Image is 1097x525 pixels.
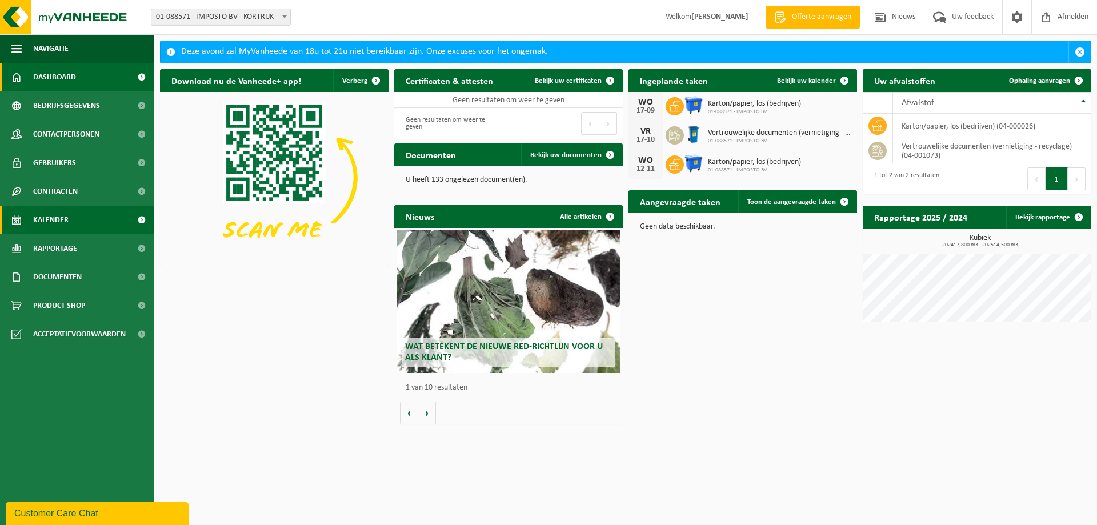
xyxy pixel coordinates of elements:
span: Gebruikers [33,149,76,177]
span: Toon de aangevraagde taken [747,198,836,206]
div: Deze avond zal MyVanheede van 18u tot 21u niet bereikbaar zijn. Onze excuses voor het ongemak. [181,41,1068,63]
span: Offerte aanvragen [789,11,854,23]
span: Contactpersonen [33,120,99,149]
span: Navigatie [33,34,69,63]
button: Next [599,112,617,135]
img: WB-1100-HPE-BE-01 [684,154,703,173]
p: 1 van 10 resultaten [406,384,617,392]
div: Geen resultaten om weer te geven [400,111,503,136]
span: Vertrouwelijke documenten (vernietiging - recyclage) [708,129,851,138]
h2: Uw afvalstoffen [863,69,947,91]
a: Wat betekent de nieuwe RED-richtlijn voor u als klant? [397,230,620,373]
span: Afvalstof [902,98,934,107]
button: Previous [1027,167,1046,190]
span: Karton/papier, los (bedrijven) [708,158,801,167]
span: Bedrijfsgegevens [33,91,100,120]
span: Ophaling aanvragen [1009,77,1070,85]
span: Rapportage [33,234,77,263]
h2: Rapportage 2025 / 2024 [863,206,979,228]
button: Verberg [333,69,387,92]
span: Karton/papier, los (bedrijven) [708,99,801,109]
h2: Aangevraagde taken [628,190,732,213]
span: Dashboard [33,63,76,91]
a: Bekijk uw certificaten [526,69,622,92]
span: Bekijk uw documenten [530,151,602,159]
span: Documenten [33,263,82,291]
span: Kalender [33,206,69,234]
td: vertrouwelijke documenten (vernietiging - recyclage) (04-001073) [893,138,1091,163]
button: Vorige [400,402,418,424]
button: Volgende [418,402,436,424]
a: Bekijk uw kalender [768,69,856,92]
h2: Nieuws [394,205,446,227]
a: Bekijk uw documenten [521,143,622,166]
span: 01-088571 - IMPOSTO BV [708,109,801,115]
img: WB-0240-HPE-BE-09 [684,125,703,144]
div: 17-10 [634,136,657,144]
a: Bekijk rapportage [1006,206,1090,229]
span: 01-088571 - IMPOSTO BV - KORTRIJK [151,9,290,25]
div: 17-09 [634,107,657,115]
td: Geen resultaten om weer te geven [394,92,623,108]
h2: Ingeplande taken [628,69,719,91]
div: 1 tot 2 van 2 resultaten [868,166,939,191]
p: U heeft 133 ongelezen document(en). [406,176,611,184]
iframe: chat widget [6,500,191,525]
span: Verberg [342,77,367,85]
img: Download de VHEPlus App [160,92,389,263]
span: Wat betekent de nieuwe RED-richtlijn voor u als klant? [405,342,603,362]
a: Ophaling aanvragen [1000,69,1090,92]
strong: [PERSON_NAME] [691,13,748,21]
p: Geen data beschikbaar. [640,223,846,231]
h2: Download nu de Vanheede+ app! [160,69,313,91]
span: Bekijk uw kalender [777,77,836,85]
div: WO [634,98,657,107]
span: Product Shop [33,291,85,320]
div: 12-11 [634,165,657,173]
h2: Documenten [394,143,467,166]
img: WB-1100-HPE-BE-01 [684,95,703,115]
button: 1 [1046,167,1068,190]
h3: Kubiek [868,234,1091,248]
h2: Certificaten & attesten [394,69,505,91]
span: 01-088571 - IMPOSTO BV [708,138,851,145]
button: Previous [581,112,599,135]
div: WO [634,156,657,165]
span: 01-088571 - IMPOSTO BV - KORTRIJK [151,9,291,26]
span: Acceptatievoorwaarden [33,320,126,348]
a: Offerte aanvragen [766,6,860,29]
a: Alle artikelen [551,205,622,228]
span: 2024: 7,800 m3 - 2025: 4,500 m3 [868,242,1091,248]
span: 01-088571 - IMPOSTO BV [708,167,801,174]
span: Contracten [33,177,78,206]
span: Bekijk uw certificaten [535,77,602,85]
div: VR [634,127,657,136]
a: Toon de aangevraagde taken [738,190,856,213]
button: Next [1068,167,1086,190]
td: karton/papier, los (bedrijven) (04-000026) [893,114,1091,138]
